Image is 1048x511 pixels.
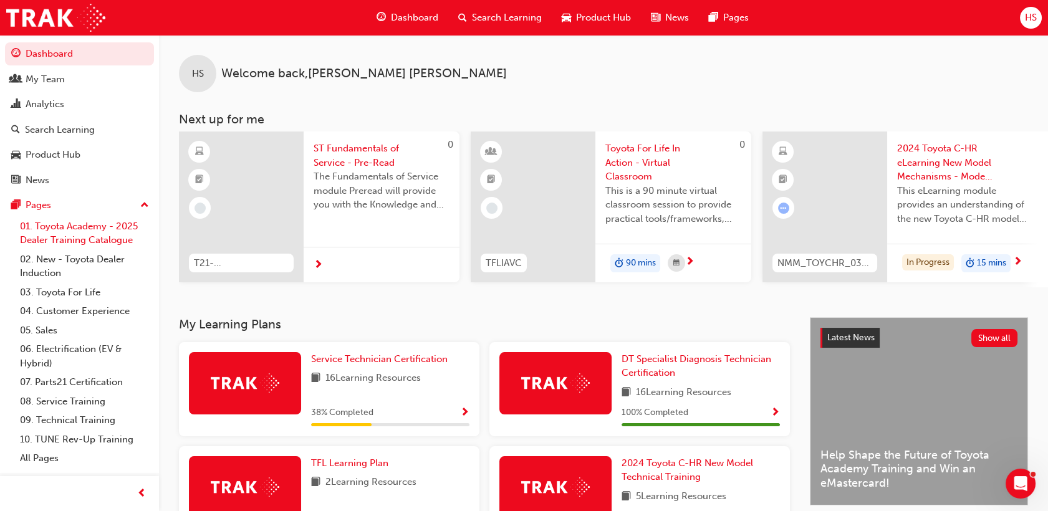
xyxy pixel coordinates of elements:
[902,254,954,271] div: In Progress
[820,328,1017,348] a: Latest NewsShow all
[5,68,154,91] a: My Team
[377,10,386,26] span: guage-icon
[448,5,552,31] a: search-iconSearch Learning
[26,72,65,87] div: My Team
[211,373,279,393] img: Trak
[622,489,631,505] span: book-icon
[778,203,789,214] span: learningRecordVerb_ATTEMPT-icon
[15,321,154,340] a: 05. Sales
[521,373,590,393] img: Trak
[15,302,154,321] a: 04. Customer Experience
[15,340,154,373] a: 06. Electrification (EV & Hybrid)
[314,260,323,271] span: next-icon
[622,406,688,420] span: 100 % Completed
[622,457,753,483] span: 2024 Toyota C-HR New Model Technical Training
[771,408,780,419] span: Show Progress
[5,143,154,166] a: Product Hub
[179,131,459,282] a: 0T21-STFOS_PRE_READST Fundamentals of Service - Pre-ReadThe Fundamentals of Service module Prerea...
[26,198,51,213] div: Pages
[6,4,105,32] img: Trak
[665,11,689,25] span: News
[966,255,974,272] span: duration-icon
[605,141,741,184] span: Toyota For Life In Action - Virtual Classroom
[5,194,154,217] button: Pages
[179,317,790,332] h3: My Learning Plans
[311,352,453,366] a: Service Technician Certification
[311,406,373,420] span: 38 % Completed
[562,10,571,26] span: car-icon
[820,448,1017,490] span: Help Shape the Future of Toyota Academy Training and Win an eMastercard!
[15,283,154,302] a: 03. Toyota For Life
[11,125,20,136] span: search-icon
[11,175,21,186] span: news-icon
[221,67,507,81] span: Welcome back , [PERSON_NAME] [PERSON_NAME]
[897,141,1033,184] span: 2024 Toyota C-HR eLearning New Model Mechanisms - Model Outline (Module 1)
[487,172,496,188] span: booktick-icon
[26,97,64,112] div: Analytics
[311,371,320,386] span: book-icon
[626,256,656,270] span: 90 mins
[471,131,751,282] a: 0TFLIAVCToyota For Life In Action - Virtual ClassroomThis is a 90 minute virtual classroom sessio...
[827,332,875,343] span: Latest News
[11,200,21,211] span: pages-icon
[325,475,416,490] span: 2 Learning Resources
[195,144,204,160] span: learningResourceType_ELEARNING-icon
[311,475,320,490] span: book-icon
[472,11,542,25] span: Search Learning
[195,203,206,214] span: learningRecordVerb_NONE-icon
[971,329,1018,347] button: Show all
[723,11,749,25] span: Pages
[192,67,204,81] span: HS
[15,373,154,392] a: 07. Parts21 Certification
[779,172,787,188] span: booktick-icon
[311,456,393,470] a: TFL Learning Plan
[15,392,154,411] a: 08. Service Training
[159,112,1048,127] h3: Next up for me
[194,256,289,270] span: T21-STFOS_PRE_READ
[977,256,1006,270] span: 15 mins
[5,40,154,194] button: DashboardMy TeamAnalyticsSearch LearningProduct HubNews
[1020,7,1042,29] button: HS
[552,5,641,31] a: car-iconProduct Hub
[622,456,780,484] a: 2024 Toyota C-HR New Model Technical Training
[11,99,21,110] span: chart-icon
[622,385,631,401] span: book-icon
[641,5,699,31] a: news-iconNews
[448,139,453,150] span: 0
[1013,257,1022,268] span: next-icon
[771,405,780,421] button: Show Progress
[195,172,204,188] span: booktick-icon
[1006,469,1036,499] iframe: Intercom live chat
[314,141,449,170] span: ST Fundamentals of Service - Pre-Read
[615,255,623,272] span: duration-icon
[486,256,522,270] span: TFLIAVC
[810,317,1028,505] a: Latest NewsShow allHelp Shape the Future of Toyota Academy Training and Win an eMastercard!
[11,150,21,161] span: car-icon
[15,250,154,283] a: 02. New - Toyota Dealer Induction
[311,457,388,469] span: TFL Learning Plan
[460,405,469,421] button: Show Progress
[11,49,21,60] span: guage-icon
[779,144,787,160] span: learningResourceType_ELEARNING-icon
[636,385,731,401] span: 16 Learning Resources
[5,169,154,192] a: News
[636,489,726,505] span: 5 Learning Resources
[897,184,1033,226] span: This eLearning module provides an understanding of the new Toyota C-HR model line-up and their Ka...
[739,139,745,150] span: 0
[622,353,771,379] span: DT Specialist Diagnosis Technician Certification
[15,217,154,250] a: 01. Toyota Academy - 2025 Dealer Training Catalogue
[391,11,438,25] span: Dashboard
[26,148,80,162] div: Product Hub
[762,131,1043,282] a: NMM_TOYCHR_032024_MODULE_12024 Toyota C-HR eLearning New Model Mechanisms - Model Outline (Module...
[11,74,21,85] span: people-icon
[673,255,680,271] span: calendar-icon
[685,257,695,268] span: next-icon
[458,10,467,26] span: search-icon
[709,10,718,26] span: pages-icon
[314,170,449,212] span: The Fundamentals of Service module Preread will provide you with the Knowledge and Understanding ...
[137,486,147,502] span: prev-icon
[15,411,154,430] a: 09. Technical Training
[15,430,154,449] a: 10. TUNE Rev-Up Training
